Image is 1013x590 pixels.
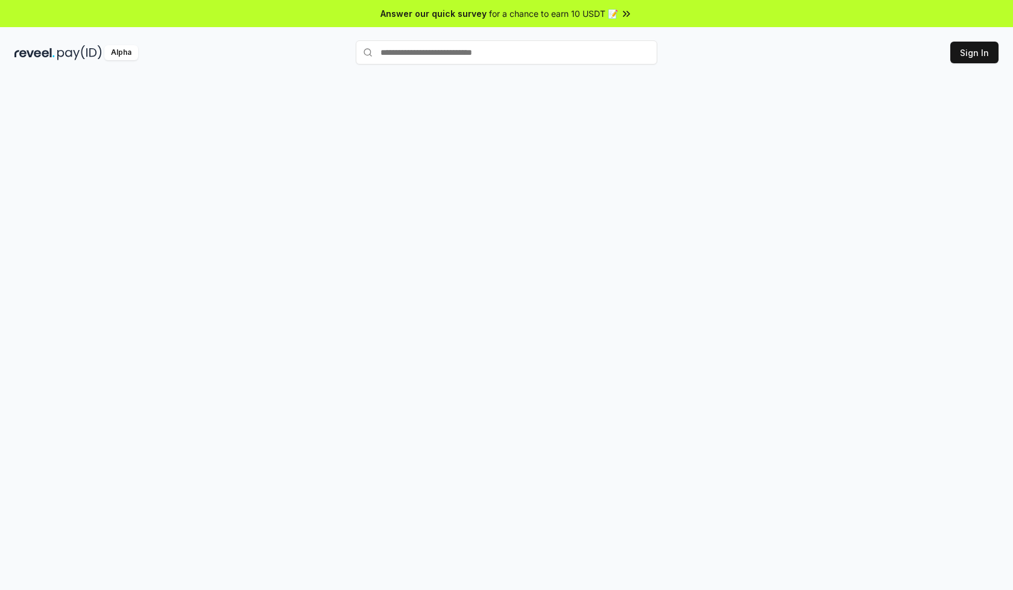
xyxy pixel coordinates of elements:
[950,42,999,63] button: Sign In
[489,7,618,20] span: for a chance to earn 10 USDT 📝
[380,7,487,20] span: Answer our quick survey
[104,45,138,60] div: Alpha
[57,45,102,60] img: pay_id
[14,45,55,60] img: reveel_dark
